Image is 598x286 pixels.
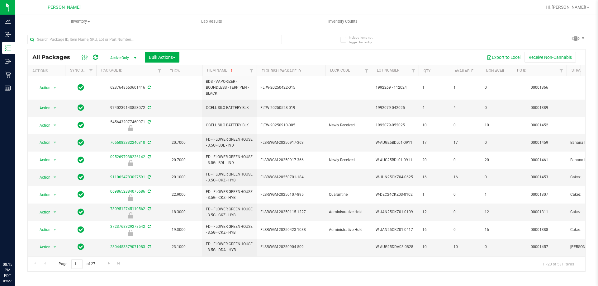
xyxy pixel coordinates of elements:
[422,174,446,180] span: 16
[422,85,446,91] span: 1
[34,173,51,182] span: Action
[422,157,446,163] span: 20
[485,85,508,91] span: 0
[531,192,548,197] a: 00001307
[260,227,321,233] span: FLSRWGM-20250423-1088
[422,105,446,111] span: 4
[78,103,84,112] span: In Sync
[453,174,477,180] span: 16
[453,85,477,91] span: 1
[422,140,446,146] span: 17
[78,173,84,181] span: In Sync
[206,105,253,111] span: CCELL SILO BATTERY BLK
[147,120,151,124] span: Sync from Compliance System
[260,174,321,180] span: FLSRWGM-20250701-184
[455,69,473,73] a: Available
[531,158,548,162] a: 00001461
[531,123,548,127] a: 00001452
[453,192,477,198] span: 0
[78,156,84,164] span: In Sync
[110,189,145,194] a: 0698652884075586
[154,65,165,76] a: Filter
[51,138,59,147] span: select
[260,105,321,111] span: FLTW-20250528-019
[86,65,96,76] a: Filter
[95,160,166,166] div: Newly Received
[206,206,253,218] span: FD - FLOWER GREENHOUSE - 3.5G - CKZ - HYB
[453,105,477,111] span: 4
[260,244,321,250] span: FLSRWGM-20250904-509
[95,85,166,91] div: 6237648553601416
[556,65,567,76] a: Filter
[6,236,25,255] iframe: Resource center
[95,195,166,201] div: Quarantine
[485,227,508,233] span: 16
[453,209,477,215] span: 0
[277,15,408,28] a: Inventory Counts
[260,85,321,91] span: FLTW-20250422-015
[376,157,415,163] span: W-AUG25BDL01-0911
[32,69,63,73] div: Actions
[453,227,477,233] span: 0
[110,175,145,179] a: 9110624783027591
[453,140,477,146] span: 17
[95,119,166,131] div: 5456432077460971
[78,138,84,147] span: In Sync
[517,68,526,73] a: PO ID
[329,157,368,163] span: Newly Received
[260,157,321,163] span: FLSRWGM-20250917-366
[485,244,508,250] span: 0
[5,58,11,64] inline-svg: Outbound
[377,68,399,73] a: Lot Number
[168,225,189,234] span: 19.3000
[147,224,151,229] span: Sync from Compliance System
[408,65,419,76] a: Filter
[376,85,415,91] span: 1992269 - 112024
[524,52,576,63] button: Receive Non-Cannabis
[206,154,253,166] span: FD - FLOWER GREENHOUSE - 3.5G - BDL - IND
[329,192,368,198] span: Quarantine
[485,209,508,215] span: 12
[46,5,81,10] span: [PERSON_NAME]
[376,192,415,198] span: W-DEC24CKZ03-0102
[34,121,51,130] span: Action
[110,140,145,145] a: 7056082332240310
[246,65,257,76] a: Filter
[5,72,11,78] inline-svg: Retail
[51,121,59,130] span: select
[453,157,477,163] span: 0
[51,83,59,92] span: select
[51,173,59,182] span: select
[78,83,84,92] span: In Sync
[376,174,415,180] span: W-JUN25CKZ04-0625
[485,157,508,163] span: 20
[206,79,253,97] span: BDS - VAPORIZER - BOUNDLESS - TERP PEN - BLACK
[3,279,12,283] p: 09/27
[95,230,166,236] div: Administrative Hold
[95,125,166,131] div: Newly Received
[453,122,477,128] span: 0
[147,85,151,90] span: Sync from Compliance System
[78,242,84,251] span: In Sync
[78,190,84,199] span: In Sync
[422,227,446,233] span: 16
[330,68,350,73] a: Lock Code
[110,155,145,159] a: 0952697938226142
[34,190,51,199] span: Action
[376,105,415,111] span: 1992079-042025
[206,122,253,128] span: CCELL SILO BATTERY BLK
[422,209,446,215] span: 12
[531,227,548,232] a: 00001388
[170,69,180,73] a: THC%
[147,175,151,179] span: Sync from Compliance System
[168,156,189,165] span: 20.7000
[5,45,11,51] inline-svg: Inventory
[110,224,145,229] a: 3723768329278542
[572,68,584,73] a: Strain
[51,225,59,234] span: select
[114,259,123,268] a: Go to the last page
[422,192,446,198] span: 1
[193,19,230,24] span: Lab Results
[485,174,508,180] span: 0
[78,208,84,216] span: In Sync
